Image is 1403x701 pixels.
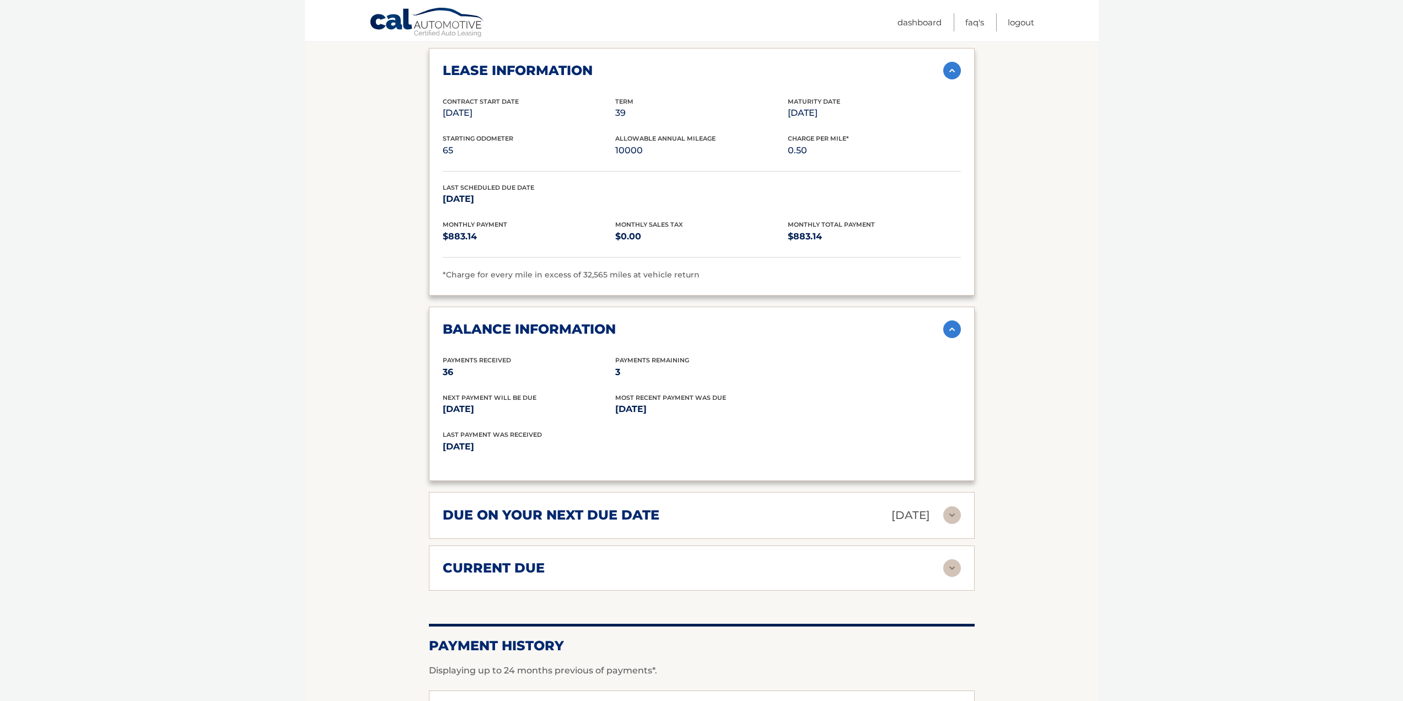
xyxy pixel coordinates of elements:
[443,98,519,105] span: Contract Start Date
[615,394,726,402] span: Most Recent Payment Was Due
[443,365,615,380] p: 36
[615,221,683,228] span: Monthly Sales Tax
[443,321,616,338] h2: balance information
[897,13,942,31] a: Dashboard
[965,13,984,31] a: FAQ's
[615,135,716,142] span: Allowable Annual Mileage
[443,402,615,417] p: [DATE]
[369,7,485,39] a: Cal Automotive
[443,507,659,523] h2: due on your next due date
[443,62,593,79] h2: lease information
[443,105,615,121] p: [DATE]
[943,506,961,524] img: accordion-rest.svg
[1008,13,1034,31] a: Logout
[429,638,975,654] h2: Payment History
[943,559,961,577] img: accordion-rest.svg
[788,229,960,244] p: $883.14
[615,143,788,158] p: 10000
[443,431,542,438] span: Last Payment was received
[443,191,615,207] p: [DATE]
[943,320,961,338] img: accordion-active.svg
[443,560,545,576] h2: current due
[443,143,615,158] p: 65
[615,98,633,105] span: Term
[615,105,788,121] p: 39
[429,664,975,677] p: Displaying up to 24 months previous of payments*.
[788,105,960,121] p: [DATE]
[943,62,961,79] img: accordion-active.svg
[615,365,788,380] p: 3
[443,270,700,280] span: *Charge for every mile in excess of 32,565 miles at vehicle return
[443,356,511,364] span: Payments Received
[443,394,536,402] span: Next Payment will be due
[615,402,788,417] p: [DATE]
[788,221,875,228] span: Monthly Total Payment
[443,439,702,454] p: [DATE]
[788,135,849,142] span: Charge Per Mile*
[615,356,689,364] span: Payments Remaining
[443,229,615,244] p: $883.14
[443,135,513,142] span: Starting Odometer
[615,229,788,244] p: $0.00
[443,221,507,228] span: Monthly Payment
[788,98,840,105] span: Maturity Date
[891,506,930,525] p: [DATE]
[788,143,960,158] p: 0.50
[443,184,534,191] span: Last Scheduled Due Date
